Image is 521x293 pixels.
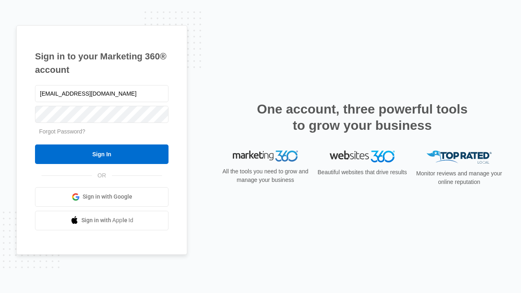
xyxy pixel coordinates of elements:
[35,144,169,164] input: Sign In
[35,211,169,230] a: Sign in with Apple Id
[35,50,169,77] h1: Sign in to your Marketing 360® account
[83,192,132,201] span: Sign in with Google
[330,151,395,162] img: Websites 360
[39,128,85,135] a: Forgot Password?
[92,171,112,180] span: OR
[81,216,134,225] span: Sign in with Apple Id
[317,168,408,177] p: Beautiful websites that drive results
[414,169,505,186] p: Monitor reviews and manage your online reputation
[220,167,311,184] p: All the tools you need to grow and manage your business
[254,101,470,133] h2: One account, three powerful tools to grow your business
[427,151,492,164] img: Top Rated Local
[35,187,169,207] a: Sign in with Google
[233,151,298,162] img: Marketing 360
[35,85,169,102] input: Email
